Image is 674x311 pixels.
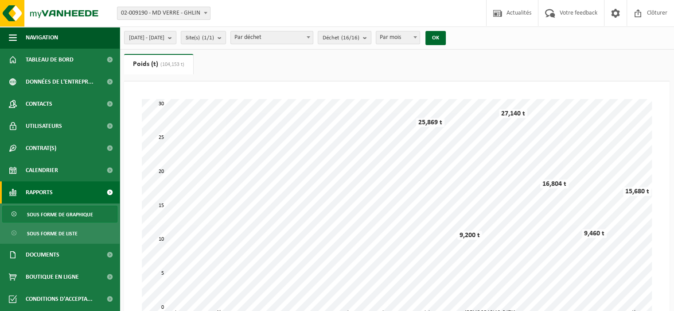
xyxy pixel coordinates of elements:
[499,109,527,118] div: 27,140 t
[202,35,214,41] count: (1/1)
[26,49,74,71] span: Tableau de bord
[2,206,117,223] a: Sous forme de graphique
[124,54,193,74] a: Poids (t)
[158,62,184,67] span: (104,153 t)
[540,180,569,188] div: 16,804 t
[186,31,214,45] span: Site(s)
[376,31,420,44] span: Par mois
[181,31,226,44] button: Site(s)(1/1)
[26,288,93,310] span: Conditions d'accepta...
[129,31,164,45] span: [DATE] - [DATE]
[582,229,607,238] div: 9,460 t
[26,159,58,181] span: Calendrier
[623,187,651,196] div: 15,680 t
[26,266,79,288] span: Boutique en ligne
[26,115,62,137] span: Utilisateurs
[117,7,210,20] span: 02-009190 - MD VERRE - GHLIN
[416,118,444,127] div: 25,869 t
[27,225,78,242] span: Sous forme de liste
[26,71,94,93] span: Données de l'entrepr...
[425,31,446,45] button: OK
[26,137,56,159] span: Contrat(s)
[26,181,53,203] span: Rapports
[124,31,176,44] button: [DATE] - [DATE]
[27,206,93,223] span: Sous forme de graphique
[117,7,210,19] span: 02-009190 - MD VERRE - GHLIN
[26,244,59,266] span: Documents
[341,35,359,41] count: (16/16)
[318,31,371,44] button: Déchet(16/16)
[26,27,58,49] span: Navigation
[231,31,313,44] span: Par déchet
[457,231,482,240] div: 9,200 t
[2,225,117,242] a: Sous forme de liste
[323,31,359,45] span: Déchet
[230,31,313,44] span: Par déchet
[26,93,52,115] span: Contacts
